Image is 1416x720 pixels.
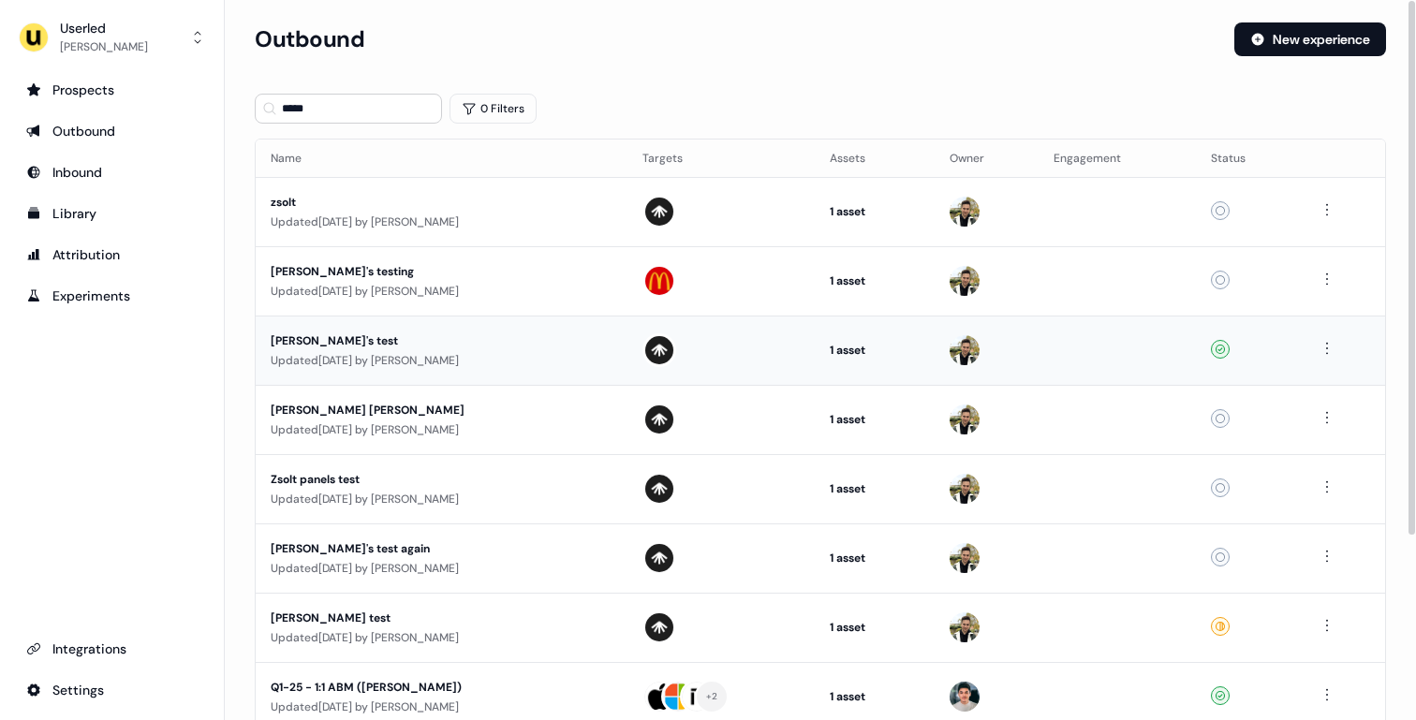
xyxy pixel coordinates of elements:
[15,198,209,228] a: Go to templates
[271,609,612,627] div: [PERSON_NAME] test
[830,687,920,706] div: 1 asset
[815,140,935,177] th: Assets
[830,479,920,498] div: 1 asset
[26,287,198,305] div: Experiments
[26,681,198,699] div: Settings
[271,351,612,370] div: Updated [DATE] by [PERSON_NAME]
[450,94,537,124] button: 0 Filters
[271,262,612,281] div: [PERSON_NAME]'s testing
[271,470,612,489] div: Zsolt panels test
[950,404,980,434] img: Zsolt
[271,698,612,716] div: Updated [DATE] by [PERSON_NAME]
[271,331,612,350] div: [PERSON_NAME]'s test
[830,341,920,360] div: 1 asset
[935,140,1039,177] th: Owner
[271,678,612,697] div: Q1-25 - 1:1 ABM ([PERSON_NAME])
[830,272,920,290] div: 1 asset
[950,266,980,296] img: Zsolt
[271,420,612,439] div: Updated [DATE] by [PERSON_NAME]
[26,163,198,182] div: Inbound
[15,634,209,664] a: Go to integrations
[1039,140,1196,177] th: Engagement
[706,688,718,705] div: + 2
[256,140,627,177] th: Name
[26,81,198,99] div: Prospects
[271,213,612,231] div: Updated [DATE] by [PERSON_NAME]
[271,490,612,508] div: Updated [DATE] by [PERSON_NAME]
[830,549,920,567] div: 1 asset
[1196,140,1300,177] th: Status
[1234,22,1386,56] button: New experience
[830,410,920,429] div: 1 asset
[26,122,198,140] div: Outbound
[26,245,198,264] div: Attribution
[950,612,980,642] img: Zsolt
[15,75,209,105] a: Go to prospects
[15,240,209,270] a: Go to attribution
[950,197,980,227] img: Zsolt
[60,19,148,37] div: Userled
[26,639,198,658] div: Integrations
[271,559,612,578] div: Updated [DATE] by [PERSON_NAME]
[950,474,980,504] img: Zsolt
[950,682,980,712] img: Vincent
[60,37,148,56] div: [PERSON_NAME]
[255,25,364,53] h3: Outbound
[271,401,612,419] div: [PERSON_NAME] [PERSON_NAME]
[271,628,612,647] div: Updated [DATE] by [PERSON_NAME]
[15,675,209,705] a: Go to integrations
[830,202,920,221] div: 1 asset
[627,140,815,177] th: Targets
[15,157,209,187] a: Go to Inbound
[15,281,209,311] a: Go to experiments
[950,543,980,573] img: Zsolt
[271,539,612,558] div: [PERSON_NAME]'s test again
[950,335,980,365] img: Zsolt
[271,193,612,212] div: zsolt
[830,618,920,637] div: 1 asset
[15,116,209,146] a: Go to outbound experience
[15,15,209,60] button: Userled[PERSON_NAME]
[271,282,612,301] div: Updated [DATE] by [PERSON_NAME]
[26,204,198,223] div: Library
